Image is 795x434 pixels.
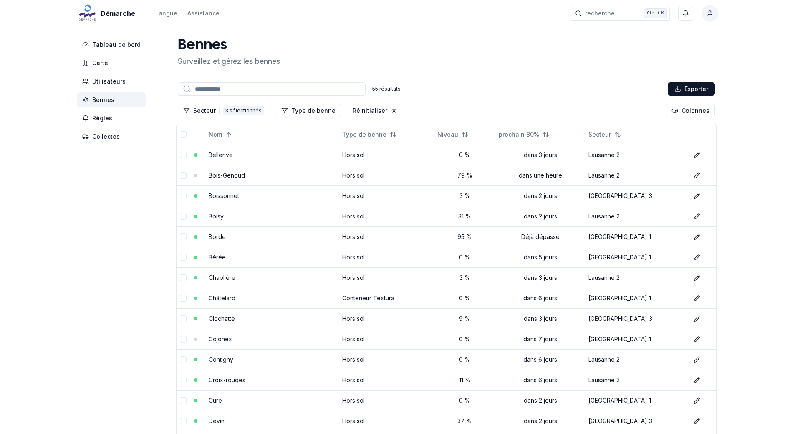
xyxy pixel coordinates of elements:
button: select-row [180,397,187,404]
div: dans 5 jours [499,253,582,261]
button: Not sorted. Click to sort ascending. [494,128,554,141]
div: 31 % [437,212,492,221]
button: Langue [155,8,177,18]
button: select-row [180,377,187,383]
button: Not sorted. Click to sort ascending. [432,128,473,141]
td: Hors sol [339,247,434,267]
span: prochain 80% [499,130,539,139]
div: 0 % [437,335,492,343]
td: Hors sol [339,165,434,185]
a: Devin [209,417,225,424]
button: select-row [180,213,187,220]
button: Sorted ascending. Click to sort descending. [204,128,237,141]
td: [GEOGRAPHIC_DATA] 1 [585,329,687,349]
td: Lausanne 2 [585,349,687,370]
div: Langue [155,9,177,18]
div: 0 % [437,355,492,364]
a: Cojonex [209,335,232,343]
button: Not sorted. Click to sort ascending. [337,128,401,141]
button: Réinitialiser les filtres [348,104,402,117]
h1: Bennes [178,37,280,54]
td: [GEOGRAPHIC_DATA] 1 [585,390,687,411]
a: Chablière [209,274,235,281]
button: Not sorted. Click to sort ascending. [583,128,626,141]
div: dans 2 jours [499,212,582,221]
td: Hors sol [339,226,434,247]
a: Bellerive [209,151,233,158]
button: select-row [180,152,187,158]
div: 95 % [437,233,492,241]
button: select-row [180,172,187,179]
div: 11 % [437,376,492,384]
td: Lausanne 2 [585,145,687,165]
button: Filtrer les lignes [276,104,341,117]
button: select-row [180,193,187,199]
button: select-row [180,254,187,261]
a: Démarche [77,8,139,18]
span: recherche ... [585,9,621,18]
td: Hors sol [339,206,434,226]
button: select-row [180,233,187,240]
div: dans une heure [499,171,582,180]
button: select-row [180,274,187,281]
div: 3 % [437,192,492,200]
div: dans 3 jours [499,274,582,282]
div: dans 3 jours [499,151,582,159]
button: select-row [180,315,187,322]
a: Châtelard [209,294,235,302]
div: 0 % [437,151,492,159]
button: select-row [180,336,187,343]
div: dans 2 jours [499,396,582,405]
td: Hors sol [339,145,434,165]
button: select-all [180,131,187,138]
a: Utilisateurs [77,74,149,89]
button: select-row [180,418,187,424]
td: Lausanne 2 [585,165,687,185]
td: Lausanne 2 [585,206,687,226]
td: [GEOGRAPHIC_DATA] 3 [585,308,687,329]
a: Croix-rouges [209,376,245,383]
td: [GEOGRAPHIC_DATA] 1 [585,288,687,308]
td: Hors sol [339,185,434,206]
button: recherche ...Ctrl+K [570,6,670,21]
div: dans 6 jours [499,294,582,302]
div: dans 7 jours [499,335,582,343]
td: [GEOGRAPHIC_DATA] 3 [585,185,687,206]
span: Secteur [588,130,611,139]
div: 0 % [437,294,492,302]
span: Règles [92,114,112,122]
td: Hors sol [339,390,434,411]
div: Déjà dépassé [499,233,582,241]
div: dans 6 jours [499,355,582,364]
td: [GEOGRAPHIC_DATA] 1 [585,226,687,247]
img: Démarche Logo [77,3,97,23]
div: 79 % [437,171,492,180]
p: Surveillez et gérez les bennes [178,56,280,67]
button: Filtrer les lignes [178,104,269,117]
div: 37 % [437,417,492,425]
a: Collectes [77,129,149,144]
td: Hors sol [339,329,434,349]
span: Type de benne [342,130,386,139]
a: Bois-Genoud [209,172,245,179]
td: [GEOGRAPHIC_DATA] 1 [585,247,687,267]
a: Contigny [209,356,233,363]
span: Démarche [101,8,135,18]
a: Bennes [77,92,149,107]
span: Tableau de bord [92,41,141,49]
div: 3 % [437,274,492,282]
a: Clochatte [209,315,235,322]
td: Conteneur Textura [339,288,434,308]
div: dans 2 jours [499,417,582,425]
div: 0 % [437,396,492,405]
a: Borde [209,233,226,240]
div: dans 2 jours [499,192,582,200]
button: Cocher les colonnes [666,104,715,117]
span: Nom [209,130,222,139]
td: Lausanne 2 [585,370,687,390]
a: Boissonnet [209,192,239,199]
td: Lausanne 2 [585,267,687,288]
a: Boisy [209,213,224,220]
span: Niveau [437,130,458,139]
span: Collectes [92,132,120,141]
